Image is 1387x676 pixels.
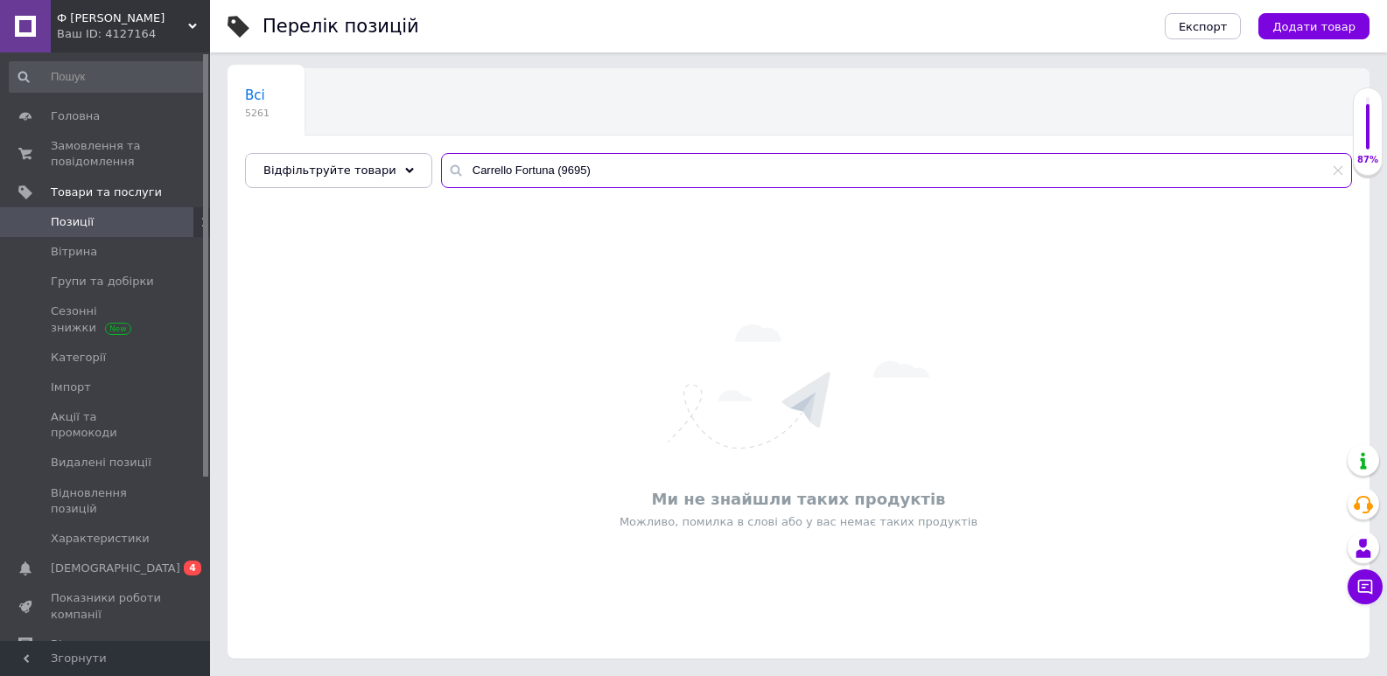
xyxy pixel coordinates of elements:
span: Додати товар [1272,20,1355,33]
span: Відновлення позицій [51,485,162,517]
button: Експорт [1165,13,1242,39]
span: 4 [184,561,201,575]
span: Групи та добірки [51,274,154,289]
div: Ми не знайшли таких продуктів [236,488,1361,510]
div: 87% [1354,154,1382,166]
div: Перелік позицій [263,17,419,36]
span: Відгуки [51,637,96,652]
span: 5261 [245,107,270,120]
button: Додати товар [1258,13,1369,39]
button: Чат з покупцем [1348,569,1383,604]
span: Показники роботи компанії [51,590,162,622]
span: Відфільтруйте товари [263,164,396,177]
span: Головна [51,108,100,124]
span: Всі [245,87,265,103]
span: Експорт [1179,20,1228,33]
span: Видалені позиції [51,455,151,470]
input: Пошук по назві позиції, артикулу і пошуковим запитам [441,153,1352,188]
span: Характеристики [51,531,150,547]
input: Пошук [9,61,207,93]
span: Позиції [51,214,94,230]
span: Товари та послуги [51,185,162,200]
img: Нічого не знайдено [668,324,929,449]
span: Вітрина [51,244,97,260]
span: Сезонні знижки [51,303,162,335]
div: Можливо, помилка в слові або у вас немає таких продуктів [236,514,1361,530]
span: Імпорт [51,380,91,395]
span: Замовлення та повідомлення [51,138,162,170]
span: Ф Л Е Ш [57,10,188,26]
span: Категорії [51,350,106,366]
div: Ваш ID: 4127164 [57,26,210,42]
span: Акції та промокоди [51,409,162,441]
span: [DEMOGRAPHIC_DATA] [51,561,180,576]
